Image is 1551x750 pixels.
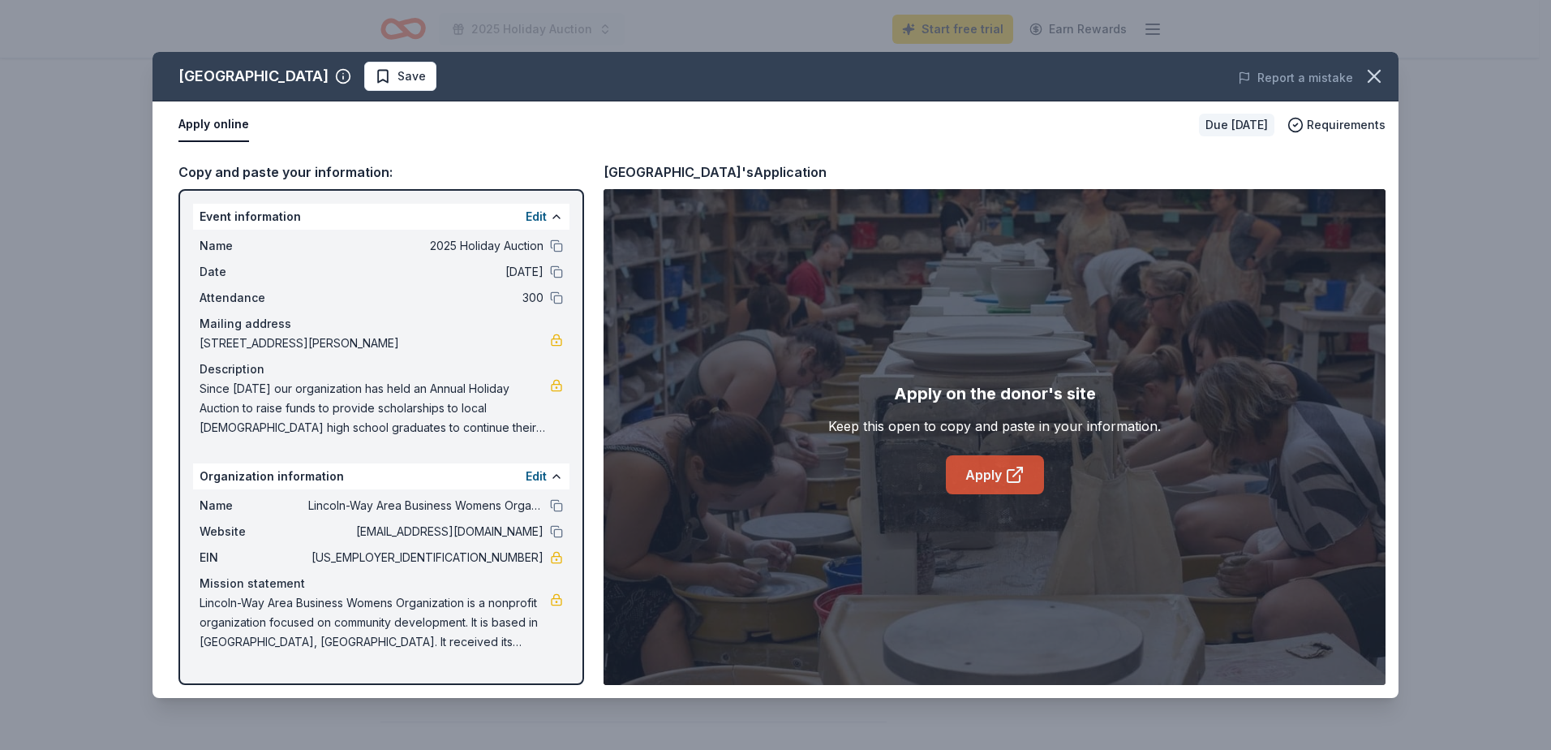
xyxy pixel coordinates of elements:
[178,108,249,142] button: Apply online
[200,236,308,256] span: Name
[526,207,547,226] button: Edit
[200,262,308,282] span: Date
[200,496,308,515] span: Name
[308,236,543,256] span: 2025 Holiday Auction
[828,416,1161,436] div: Keep this open to copy and paste in your information.
[894,381,1096,407] div: Apply on the donor's site
[308,288,543,308] span: 300
[200,522,308,541] span: Website
[193,204,569,230] div: Event information
[178,63,329,89] div: [GEOGRAPHIC_DATA]
[946,455,1044,494] a: Apply
[193,463,569,489] div: Organization information
[200,360,563,379] div: Description
[200,334,550,353] span: [STREET_ADDRESS][PERSON_NAME]
[1287,115,1386,135] button: Requirements
[308,496,543,515] span: Lincoln-Way Area Business Womens Organization
[200,288,308,308] span: Attendance
[1199,114,1274,136] div: Due [DATE]
[604,162,827,183] div: [GEOGRAPHIC_DATA]'s Application
[397,67,426,86] span: Save
[364,62,436,91] button: Save
[200,548,308,567] span: EIN
[1307,115,1386,135] span: Requirements
[200,593,550,652] span: Lincoln-Way Area Business Womens Organization is a nonprofit organization focused on community de...
[308,262,543,282] span: [DATE]
[178,162,584,183] div: Copy and paste your information:
[200,574,563,593] div: Mission statement
[200,379,550,437] span: Since [DATE] our organization has held an Annual Holiday Auction to raise funds to provide schola...
[308,548,543,567] span: [US_EMPLOYER_IDENTIFICATION_NUMBER]
[526,467,547,486] button: Edit
[1238,68,1353,88] button: Report a mistake
[200,314,563,334] div: Mailing address
[308,522,543,541] span: [EMAIL_ADDRESS][DOMAIN_NAME]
